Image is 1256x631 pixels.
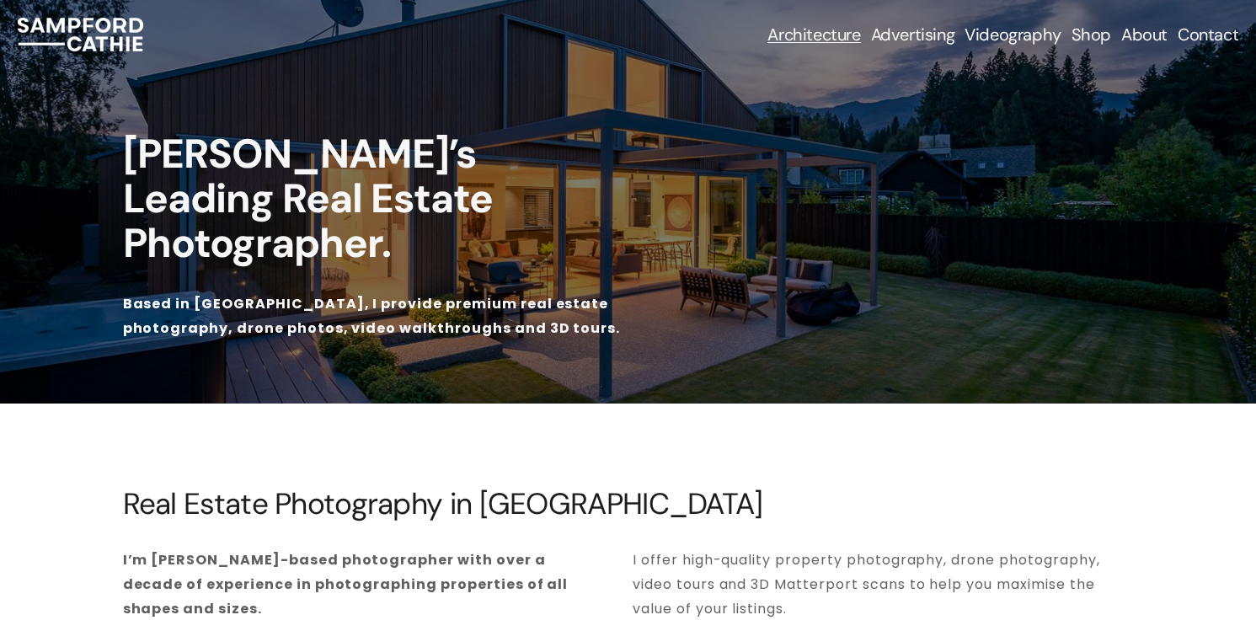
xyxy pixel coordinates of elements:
[871,23,955,46] a: folder dropdown
[1121,23,1168,46] a: About
[871,24,955,45] span: Advertising
[1072,23,1111,46] a: Shop
[123,294,621,338] strong: Based in [GEOGRAPHIC_DATA], I provide premium real estate photography, drone photos, video walkth...
[123,550,572,618] strong: I’m [PERSON_NAME]-based photographer with over a decade of experience in photographing properties...
[1178,23,1238,46] a: Contact
[123,127,502,270] strong: [PERSON_NAME]’s Leading Real Estate Photographer.
[767,23,860,46] a: folder dropdown
[767,24,860,45] span: Architecture
[965,23,1061,46] a: Videography
[18,18,143,51] img: Sampford Cathie Photo + Video
[633,548,1133,621] p: I offer high-quality property photography, drone photography, video tours and 3D Matterport scans...
[123,487,1134,521] h2: Real Estate Photography in [GEOGRAPHIC_DATA]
